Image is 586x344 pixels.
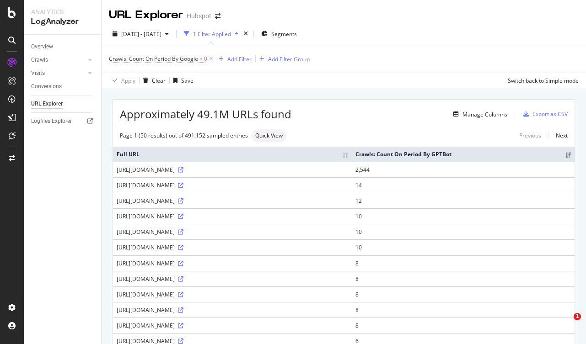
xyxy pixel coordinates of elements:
[242,29,250,38] div: times
[31,16,94,27] div: LogAnalyzer
[120,106,291,122] span: Approximately 49.1M URLs found
[117,212,348,220] div: [URL][DOMAIN_NAME]
[117,166,348,174] div: [URL][DOMAIN_NAME]
[271,30,297,38] span: Segments
[109,55,198,63] span: Crawls: Count On Period By Google
[256,53,310,64] button: Add Filter Group
[255,133,283,138] span: Quick View
[352,177,575,193] td: 14
[31,69,45,78] div: Visits
[113,147,352,162] th: Full URL: activate to sort column ascending
[140,73,166,88] button: Clear
[462,111,507,118] div: Manage Columns
[117,291,348,298] div: [URL][DOMAIN_NAME]
[352,239,575,255] td: 10
[215,53,252,64] button: Add Filter
[508,77,579,85] div: Switch back to Simple mode
[31,7,94,16] div: Analytics
[352,271,575,286] td: 8
[31,55,48,65] div: Crawls
[117,306,348,314] div: [URL][DOMAIN_NAME]
[31,99,95,109] a: URL Explorer
[117,259,348,267] div: [URL][DOMAIN_NAME]
[170,73,194,88] button: Save
[152,77,166,85] div: Clear
[109,7,183,23] div: URL Explorer
[181,77,194,85] div: Save
[31,55,86,65] a: Crawls
[117,197,348,205] div: [URL][DOMAIN_NAME]
[31,82,95,91] a: Conversions
[199,55,203,63] span: >
[574,313,581,320] span: 1
[117,181,348,189] div: [URL][DOMAIN_NAME]
[109,73,135,88] button: Apply
[193,30,231,38] div: 1 Filter Applied
[180,26,242,41] button: 1 Filter Applied
[227,55,252,63] div: Add Filter
[117,228,348,236] div: [URL][DOMAIN_NAME]
[31,42,53,52] div: Overview
[31,116,95,126] a: Logfiles Explorer
[352,318,575,333] td: 8
[352,208,575,224] td: 10
[187,11,211,21] div: Hubspot
[215,13,220,19] div: arrow-right-arrow-left
[352,224,575,239] td: 10
[450,109,507,120] button: Manage Columns
[555,313,577,335] iframe: Intercom live chat
[120,132,248,139] div: Page 1 (50 results) out of 491,152 sampled entries
[117,322,348,329] div: [URL][DOMAIN_NAME]
[352,286,575,302] td: 8
[204,53,207,65] span: 0
[548,129,568,142] a: Next
[31,99,63,109] div: URL Explorer
[117,275,348,283] div: [URL][DOMAIN_NAME]
[504,73,579,88] button: Switch back to Simple mode
[520,107,568,122] button: Export as CSV
[352,193,575,208] td: 12
[31,116,72,126] div: Logfiles Explorer
[117,243,348,251] div: [URL][DOMAIN_NAME]
[121,77,135,85] div: Apply
[268,55,310,63] div: Add Filter Group
[352,147,575,162] th: Crawls: Count On Period By GPTBot: activate to sort column ascending
[31,42,95,52] a: Overview
[121,30,161,38] span: [DATE] - [DATE]
[109,26,172,41] button: [DATE] - [DATE]
[31,69,86,78] a: Visits
[258,26,301,41] button: Segments
[352,255,575,271] td: 8
[352,162,575,177] td: 2,544
[31,82,62,91] div: Conversions
[252,129,286,142] div: neutral label
[532,110,568,118] div: Export as CSV
[352,302,575,318] td: 8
